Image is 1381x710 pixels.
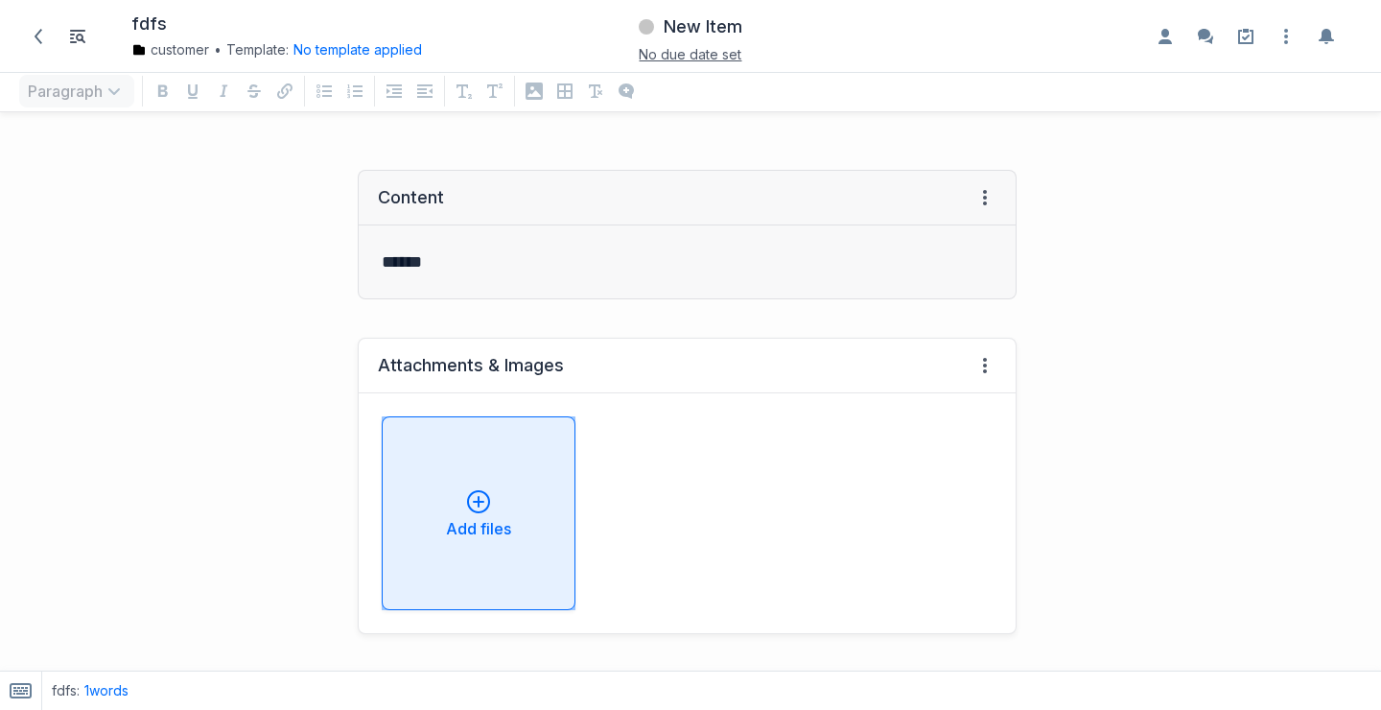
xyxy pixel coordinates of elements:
span: • [214,40,222,59]
span: No due date set [639,46,741,62]
div: No template applied [289,40,422,59]
button: 1words [84,681,129,700]
div: Content [378,186,444,209]
div: Paragraph [15,71,138,111]
h1: fdfs [131,13,167,35]
div: New ItemNo due date set [474,10,906,62]
span: Field menu [973,354,996,377]
button: No template applied [293,40,422,59]
a: Back [22,20,55,53]
button: Enable the assignees sidebar [1150,21,1181,52]
div: Attachments & Images [378,354,564,377]
div: Template: [131,40,455,59]
h3: New Item [664,15,742,38]
a: Setup guide [1230,21,1261,52]
span: fdfs : [52,681,80,700]
p: Add files [446,521,511,536]
button: No due date set [639,44,741,64]
a: customer [131,40,209,59]
button: Add files [382,416,575,610]
button: Toggle Item List [62,21,93,52]
span: Field menu [973,186,996,209]
span: 1 words [84,682,129,698]
button: New Item [636,10,745,44]
button: Toggle the notification sidebar [1311,21,1342,52]
button: Enable the commenting sidebar [1190,21,1221,52]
